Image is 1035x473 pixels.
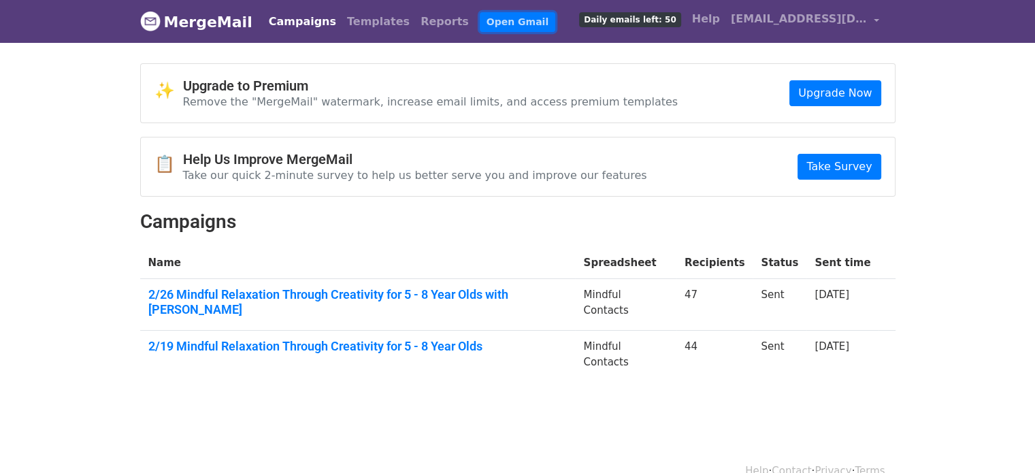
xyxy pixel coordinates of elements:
a: Campaigns [263,8,342,35]
a: Daily emails left: 50 [574,5,686,33]
a: Open Gmail [480,12,555,32]
p: Take our quick 2-minute survey to help us better serve you and improve our features [183,168,647,182]
td: 47 [676,279,753,331]
a: [DATE] [815,289,849,301]
th: Status [753,247,806,279]
td: Sent [753,331,806,378]
a: 2/26 Mindful Relaxation Through Creativity for 5 - 8 Year Olds with [PERSON_NAME] [148,287,568,316]
span: Daily emails left: 50 [579,12,680,27]
a: Take Survey [798,154,881,180]
td: Sent [753,279,806,331]
a: MergeMail [140,7,252,36]
a: 2/19 Mindful Relaxation Through Creativity for 5 - 8 Year Olds [148,339,568,354]
img: MergeMail logo [140,11,161,31]
iframe: Chat Widget [967,408,1035,473]
td: 44 [676,331,753,378]
th: Spreadsheet [575,247,676,279]
a: Templates [342,8,415,35]
a: [EMAIL_ADDRESS][DOMAIN_NAME] [725,5,885,37]
a: Upgrade Now [789,80,881,106]
h4: Upgrade to Premium [183,78,678,94]
th: Recipients [676,247,753,279]
h2: Campaigns [140,210,896,233]
td: Mindful Contacts [575,331,676,378]
th: Name [140,247,576,279]
a: Help [687,5,725,33]
span: ✨ [154,81,183,101]
td: Mindful Contacts [575,279,676,331]
span: 📋 [154,154,183,174]
h4: Help Us Improve MergeMail [183,151,647,167]
th: Sent time [806,247,878,279]
span: [EMAIL_ADDRESS][DOMAIN_NAME] [731,11,867,27]
a: Reports [415,8,474,35]
a: [DATE] [815,340,849,353]
p: Remove the "MergeMail" watermark, increase email limits, and access premium templates [183,95,678,109]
